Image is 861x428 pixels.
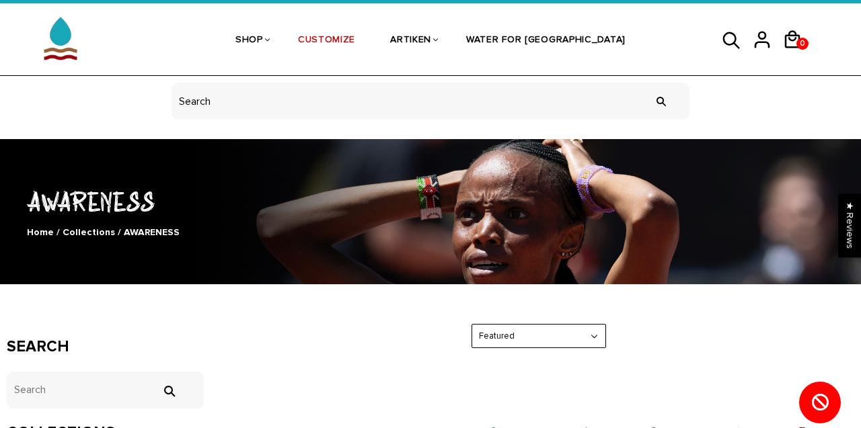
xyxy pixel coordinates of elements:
input: Search [155,385,182,397]
a: CUSTOMIZE [298,5,355,77]
input: Search [648,76,675,126]
a: SHOP [235,5,263,77]
div: Click to open Judge.me floating reviews tab [838,194,861,257]
a: ARTIKEN [390,5,431,77]
a: 0 [782,54,813,56]
a: Home [27,226,54,238]
a: Collections [63,226,115,238]
span: 0 [797,34,808,53]
span: / [118,226,121,238]
input: header search [172,83,689,120]
h1: AWARENESS [7,183,854,218]
span: / [57,226,60,238]
h3: Search [7,337,204,357]
a: WATER FOR [GEOGRAPHIC_DATA] [466,5,626,77]
span: AWARENESS [124,226,180,238]
input: Search [7,372,204,409]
